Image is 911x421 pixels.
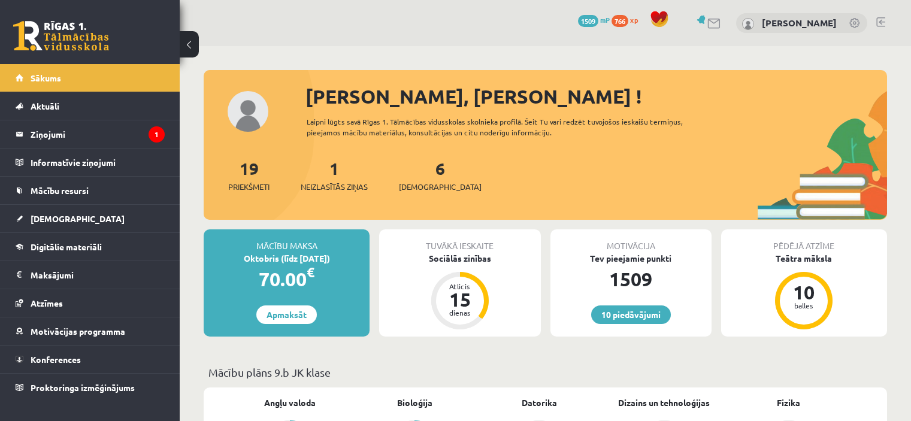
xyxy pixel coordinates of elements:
[379,229,540,252] div: Tuvākā ieskaite
[600,15,610,25] span: mP
[591,305,671,324] a: 10 piedāvājumi
[762,17,837,29] a: [PERSON_NAME]
[612,15,644,25] a: 766 xp
[16,317,165,345] a: Motivācijas programma
[16,346,165,373] a: Konferences
[31,185,89,196] span: Mācību resursi
[31,261,165,289] legend: Maksājumi
[742,18,754,30] img: Jānis Tāre
[442,283,478,290] div: Atlicis
[228,158,270,193] a: 19Priekšmeti
[31,101,59,111] span: Aktuāli
[31,120,165,148] legend: Ziņojumi
[204,252,370,265] div: Oktobris (līdz [DATE])
[442,290,478,309] div: 15
[16,205,165,232] a: [DEMOGRAPHIC_DATA]
[208,364,882,380] p: Mācību plāns 9.b JK klase
[31,213,125,224] span: [DEMOGRAPHIC_DATA]
[550,252,712,265] div: Tev pieejamie punkti
[305,82,887,111] div: [PERSON_NAME], [PERSON_NAME] !
[307,263,314,281] span: €
[721,252,887,265] div: Teātra māksla
[786,283,822,302] div: 10
[301,158,368,193] a: 1Neizlasītās ziņas
[31,241,102,252] span: Digitālie materiāli
[612,15,628,27] span: 766
[204,229,370,252] div: Mācību maksa
[149,126,165,143] i: 1
[301,181,368,193] span: Neizlasītās ziņas
[31,149,165,176] legend: Informatīvie ziņojumi
[16,289,165,317] a: Atzīmes
[522,396,557,409] a: Datorika
[16,177,165,204] a: Mācību resursi
[721,229,887,252] div: Pēdējā atzīme
[786,302,822,309] div: balles
[550,265,712,293] div: 1509
[399,158,482,193] a: 6[DEMOGRAPHIC_DATA]
[721,252,887,331] a: Teātra māksla 10 balles
[379,252,540,265] div: Sociālās zinības
[264,396,316,409] a: Angļu valoda
[550,229,712,252] div: Motivācija
[256,305,317,324] a: Apmaksāt
[16,374,165,401] a: Proktoringa izmēģinājums
[442,309,478,316] div: dienas
[379,252,540,331] a: Sociālās zinības Atlicis 15 dienas
[618,396,710,409] a: Dizains un tehnoloģijas
[31,382,135,393] span: Proktoringa izmēģinājums
[578,15,598,27] span: 1509
[397,396,432,409] a: Bioloģija
[16,92,165,120] a: Aktuāli
[578,15,610,25] a: 1509 mP
[31,72,61,83] span: Sākums
[31,354,81,365] span: Konferences
[204,265,370,293] div: 70.00
[31,298,63,308] span: Atzīmes
[16,64,165,92] a: Sākums
[228,181,270,193] span: Priekšmeti
[31,326,125,337] span: Motivācijas programma
[13,21,109,51] a: Rīgas 1. Tālmācības vidusskola
[777,396,800,409] a: Fizika
[307,116,717,138] div: Laipni lūgts savā Rīgas 1. Tālmācības vidusskolas skolnieka profilā. Šeit Tu vari redzēt tuvojošo...
[399,181,482,193] span: [DEMOGRAPHIC_DATA]
[630,15,638,25] span: xp
[16,120,165,148] a: Ziņojumi1
[16,149,165,176] a: Informatīvie ziņojumi
[16,261,165,289] a: Maksājumi
[16,233,165,261] a: Digitālie materiāli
